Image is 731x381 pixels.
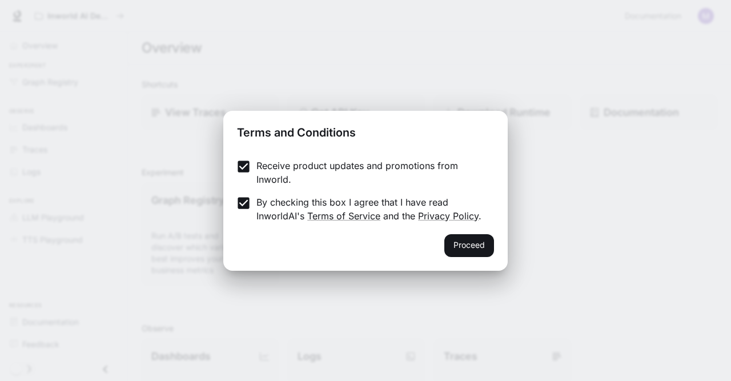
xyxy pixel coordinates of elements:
[418,210,479,222] a: Privacy Policy
[223,111,508,150] h2: Terms and Conditions
[307,210,380,222] a: Terms of Service
[256,195,485,223] p: By checking this box I agree that I have read InworldAI's and the .
[256,159,485,186] p: Receive product updates and promotions from Inworld.
[444,234,494,257] button: Proceed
